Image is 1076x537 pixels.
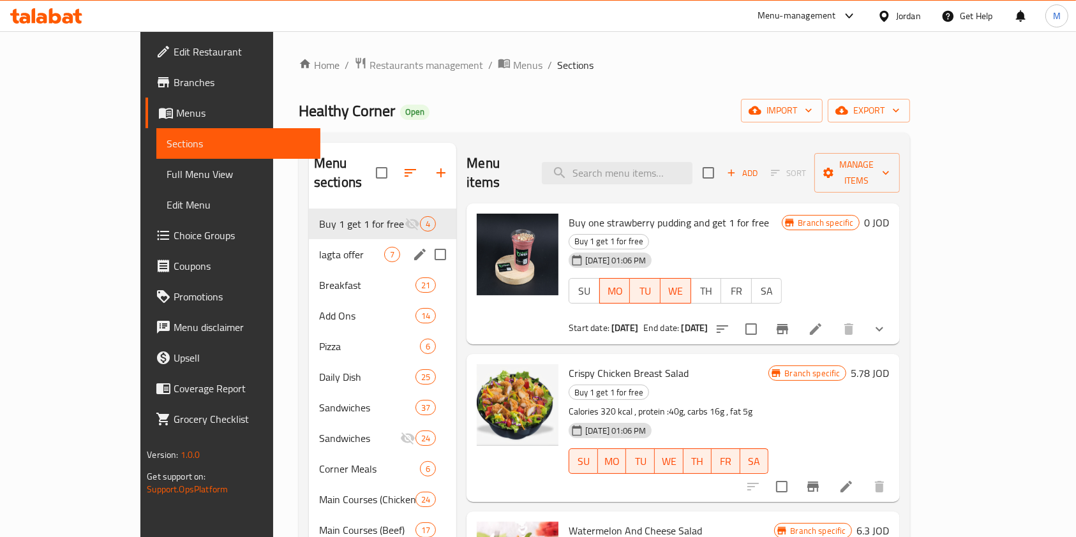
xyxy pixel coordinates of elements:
div: Buy 1 get 1 for free [569,385,649,400]
span: Select all sections [368,159,395,186]
span: Promotions [174,289,310,304]
a: Menu disclaimer [146,312,320,342]
span: 1.0.0 [181,446,200,463]
div: items [420,461,436,476]
span: 17 [416,524,435,536]
span: Get support on: [147,468,205,485]
nav: breadcrumb [299,57,910,73]
button: TH [691,278,722,304]
div: Daily Dish25 [309,362,456,392]
span: SA [745,452,764,471]
span: SU [574,452,593,471]
div: Pizza6 [309,331,456,362]
div: items [415,308,436,323]
button: sort-choices [707,314,738,344]
a: Upsell [146,342,320,373]
li: / [345,57,349,73]
div: items [384,247,400,262]
button: Add [722,163,763,183]
span: Select to update [768,473,795,500]
span: Full Menu View [167,166,310,182]
a: Coverage Report [146,373,320,404]
span: Branch specific [785,525,851,537]
div: Pizza [319,339,420,354]
span: Select section [695,159,722,186]
div: Menu-management [758,8,836,24]
span: Sandwiches [319,400,415,415]
a: Edit Restaurant [146,36,320,67]
button: SU [569,448,598,474]
span: WE [666,282,686,300]
span: lagta offer [319,247,384,262]
span: End date: [643,320,679,336]
span: 4 [421,218,435,230]
div: items [415,492,436,507]
span: FR [726,282,747,300]
a: Support.OpsPlatform [147,481,228,497]
span: Coupons [174,258,310,274]
span: TU [635,282,655,300]
li: / [488,57,493,73]
img: Buy one strawberry pudding and get 1 for free [477,214,558,295]
div: Main Courses (Chicken)24 [309,484,456,515]
div: Sandwiches [319,430,400,446]
div: items [420,216,436,232]
a: Edit menu item [839,479,854,494]
span: FR [717,452,735,471]
span: Start date: [569,320,609,336]
div: Buy 1 get 1 for free [319,216,405,232]
button: show more [864,314,895,344]
button: WE [655,448,684,474]
button: edit [410,245,430,264]
span: Version: [147,446,178,463]
span: 24 [416,494,435,506]
span: Upsell [174,350,310,365]
svg: Inactive section [400,430,415,446]
span: 25 [416,371,435,383]
button: TH [684,448,712,474]
span: Add item [722,163,763,183]
span: Add [725,166,759,180]
svg: Inactive section [405,216,420,232]
span: Crispy Chicken Breast Salad [569,364,689,383]
h6: 5.78 JOD [851,364,890,382]
div: Breakfast21 [309,270,456,300]
a: Menus [146,98,320,128]
span: 6 [421,463,435,475]
span: 24 [416,432,435,445]
span: Daily Dish [319,369,415,385]
button: MO [599,278,631,304]
div: items [415,400,436,415]
input: search [542,162,692,184]
div: items [415,430,436,446]
span: 21 [416,279,435,291]
a: Branches [146,67,320,98]
h6: 0 JOD [865,214,890,232]
span: 6 [421,341,435,353]
span: Choice Groups [174,228,310,243]
button: import [741,99,823,122]
span: [DATE] 01:06 PM [580,254,651,267]
b: [DATE] [611,320,638,336]
span: TU [631,452,650,471]
a: Edit Menu [156,189,320,220]
span: MO [603,452,622,471]
span: Branches [174,75,310,90]
span: Menu disclaimer [174,320,310,335]
span: Sections [167,136,310,151]
b: [DATE] [682,320,708,336]
button: FR [712,448,740,474]
span: 14 [416,310,435,322]
button: Add section [426,158,456,188]
span: import [751,103,812,119]
a: Edit menu item [808,321,823,337]
span: Edit Menu [167,197,310,212]
h2: Menu sections [314,154,376,192]
button: Branch-specific-item [767,314,798,344]
div: Breakfast [319,277,415,293]
button: TU [630,278,661,304]
p: Calories 320 kcal , protein :40g, carbs 16g , fat 5g [569,404,768,420]
h2: Menu items [467,154,526,192]
span: Grocery Checklist [174,411,310,427]
span: Healthy Corner [299,96,395,125]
